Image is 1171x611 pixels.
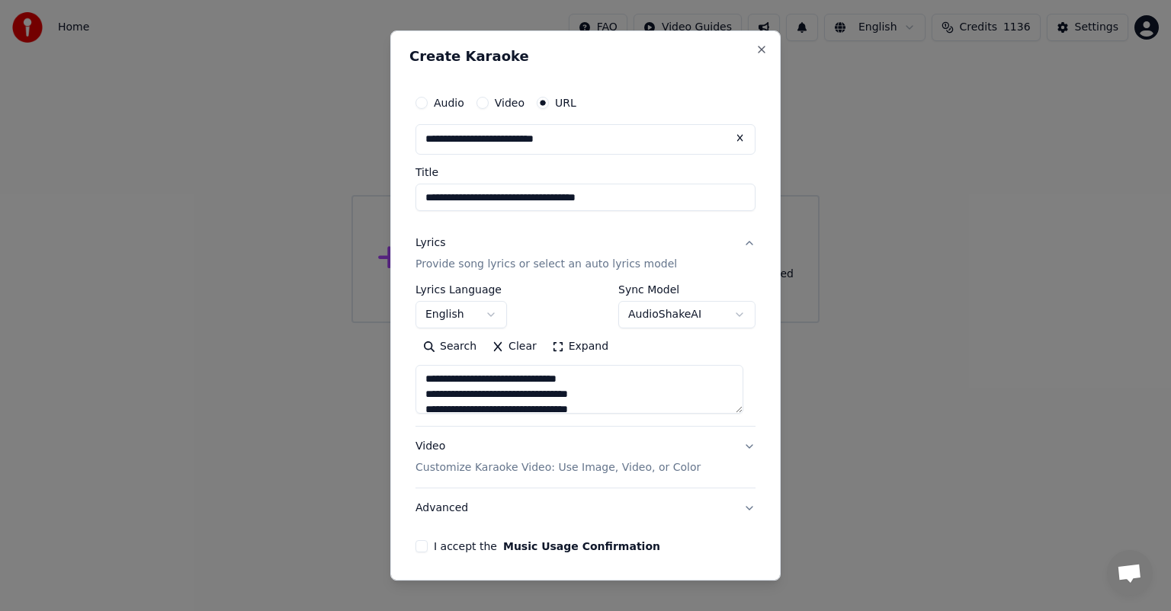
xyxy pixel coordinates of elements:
button: Expand [544,334,616,359]
label: I accept the [434,541,660,552]
label: URL [555,98,576,108]
button: VideoCustomize Karaoke Video: Use Image, Video, or Color [415,427,756,488]
button: Search [415,334,484,359]
label: Audio [434,98,464,108]
div: Lyrics [415,235,445,251]
label: Title [415,167,756,178]
h2: Create Karaoke [409,50,762,63]
label: Video [495,98,525,108]
label: Lyrics Language [415,284,507,295]
button: Advanced [415,488,756,528]
button: Clear [484,334,544,359]
p: Provide song lyrics or select an auto lyrics model [415,257,677,272]
p: Customize Karaoke Video: Use Image, Video, or Color [415,460,701,475]
div: LyricsProvide song lyrics or select an auto lyrics model [415,284,756,426]
div: Video [415,439,701,475]
label: Sync Model [618,284,756,295]
button: I accept the [503,541,660,552]
button: LyricsProvide song lyrics or select an auto lyrics model [415,223,756,284]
